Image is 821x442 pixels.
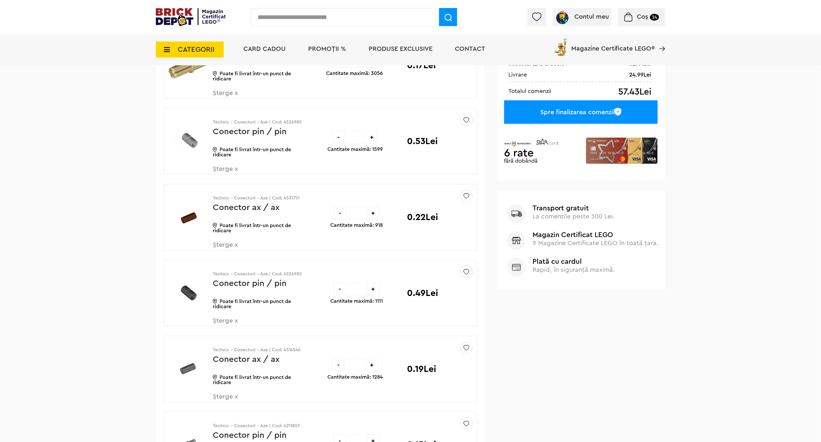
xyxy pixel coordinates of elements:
p: Poate fi livrat într-un punct de ridicare [213,71,305,81]
a: Card Cadou [243,46,286,52]
span: Șterge x [213,166,288,180]
p: Poate fi livrat într-un punct de ridicare [213,223,305,233]
p: Cantitate maximă: 1284 [327,374,383,380]
span: CATEGORII [178,46,214,53]
a: PROMOȚII % [308,46,346,52]
a: Conector pin / pin [213,127,287,136]
span: Coș [637,14,648,20]
b: Plată cu cardul [533,258,661,265]
p: Cantitate maximă: 3056 [326,71,383,76]
p: Cantitate maximă: 918 [330,223,383,228]
p: Cantitate maximă: 1599 [327,147,383,152]
p: Technic - Conectori - Axe | Cod: 4526982 [213,272,305,276]
div: Totalul comenzii [508,87,551,95]
div: - [334,283,346,295]
a: Contul meu [555,14,609,20]
b: Magazin Certificat LEGO [533,231,661,238]
a: Conector pin / pin [213,431,287,439]
p: 0.22Lei [407,213,438,222]
div: - [332,131,345,143]
b: Transport gratuit [533,205,661,212]
span: Șterge x [213,318,288,331]
span: Șterge x [213,90,288,104]
span: Șterge x [213,242,288,255]
p: Technic - Conectori - Axe | Cod: 4211807 [213,424,305,428]
p: Poate fi livrat într-un punct de ridicare [213,375,305,385]
p: 0.17Lei [407,61,436,70]
span: Magazine Certificate LEGO® [571,37,655,52]
div: + [367,283,379,295]
span: 9 Magazine Certificate LEGO în toată țara. [533,240,659,246]
span: Contul meu [575,14,609,20]
p: Technic - Conectori - Axe | Cod: 4526985 [213,120,305,124]
a: Contact [455,46,485,52]
p: 0.19Lei [407,364,436,373]
span: Șterge x [213,393,288,407]
img: Ax / pin [169,41,208,90]
p: Technic - Conectori - Axe | Cod: 4531751 [213,196,305,200]
img: Conector pin / pin [169,118,208,165]
img: Plată cu cardul [507,258,526,277]
div: 24.99Lei [629,71,652,78]
div: 57.43Lei [618,87,652,97]
div: + [365,131,378,143]
div: - [334,207,346,219]
p: Poate fi livrat într-un punct de ridicare [213,147,305,157]
span: La comenzile peste 300 Lei. [533,213,615,220]
a: Conector ax / ax [213,355,279,364]
small: 24 [650,14,659,21]
div: + [365,359,378,371]
div: + [367,207,379,219]
p: 0.53Lei [407,137,438,146]
img: Conector ax / ax [169,346,208,393]
p: 0.49Lei [407,289,438,298]
img: Conector ax / ax [169,194,208,241]
img: Conector pin / pin [169,270,208,317]
span: Rapid, în siguranță maximă. [533,267,615,273]
p: Cantitate maximă: 1111 [330,299,383,304]
div: - [332,359,345,371]
img: Magazin Certificat LEGO [507,231,526,250]
div: Livrare [508,71,527,78]
p: Technic - Conectori - Axe | Cod: 4516546 [213,348,305,352]
p: Poate fi livrat într-un punct de ridicare [213,299,305,309]
img: Transport gratuit [507,205,526,223]
a: Magazine Certificate LEGO® [655,37,665,43]
a: Conector pin / pin [213,279,287,288]
a: Conector ax / ax [213,203,279,212]
a: Produse exclusive [369,46,432,52]
a: Spre finalizarea comenzii [504,100,658,124]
